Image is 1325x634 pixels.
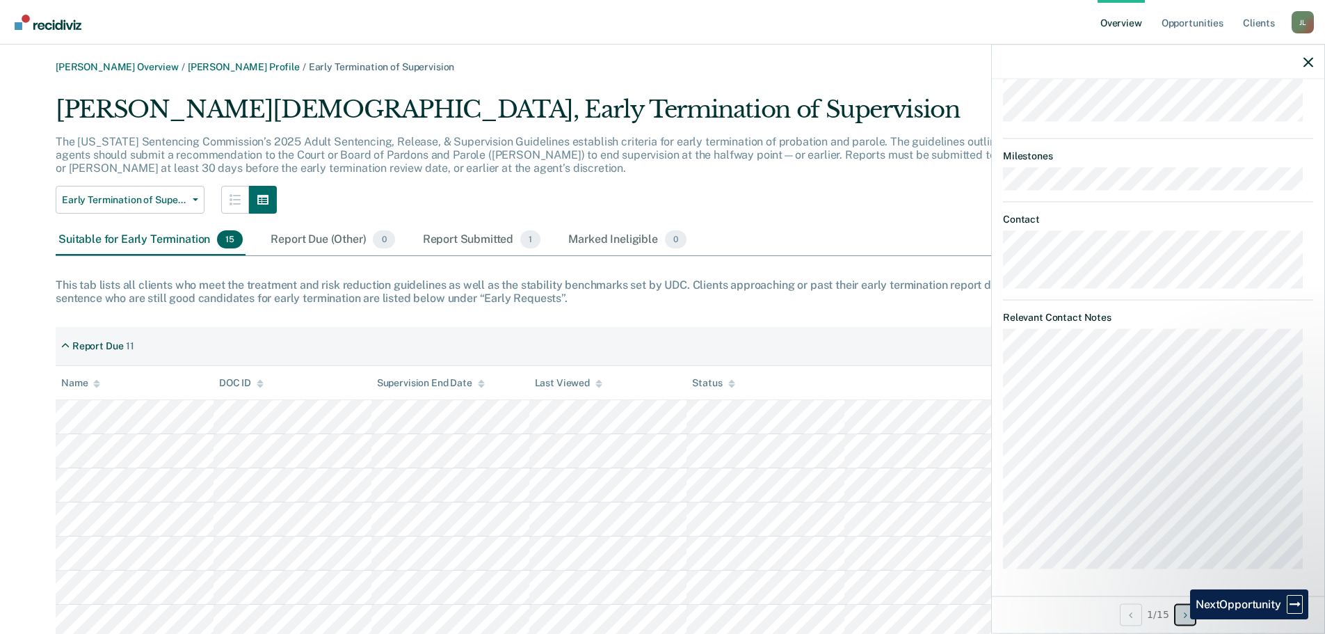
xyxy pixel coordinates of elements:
div: Report Due (Other) [268,225,397,255]
div: Report Due [72,340,124,352]
dt: Milestones [1003,150,1313,161]
dt: Contact [1003,214,1313,225]
div: Last Viewed [535,377,602,389]
button: Previous Opportunity [1120,603,1142,626]
div: Supervision End Date [377,377,485,389]
img: Recidiviz [15,15,81,30]
button: Profile dropdown button [1292,11,1314,33]
div: 1 / 15 [992,596,1324,633]
a: [PERSON_NAME] Overview [56,61,179,72]
div: J L [1292,11,1314,33]
span: 1 [520,230,540,248]
span: 15 [217,230,243,248]
span: 0 [373,230,394,248]
a: [PERSON_NAME] Profile [188,61,300,72]
div: [PERSON_NAME][DEMOGRAPHIC_DATA], Early Termination of Supervision [56,95,1050,135]
div: Suitable for Early Termination [56,225,246,255]
span: 0 [665,230,686,248]
p: The [US_STATE] Sentencing Commission’s 2025 Adult Sentencing, Release, & Supervision Guidelines e... [56,135,1045,175]
div: Name [61,377,100,389]
div: DOC ID [219,377,264,389]
div: 11 [126,340,134,352]
span: Early Termination of Supervision [309,61,455,72]
div: Marked Ineligible [565,225,689,255]
span: Early Termination of Supervision [62,194,187,206]
dt: Relevant Contact Notes [1003,312,1313,324]
span: / [179,61,188,72]
span: / [300,61,309,72]
div: This tab lists all clients who meet the treatment and risk reduction guidelines as well as the st... [56,278,1269,305]
button: Next Opportunity [1174,603,1196,626]
div: Report Submitted [420,225,544,255]
div: Status [692,377,734,389]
